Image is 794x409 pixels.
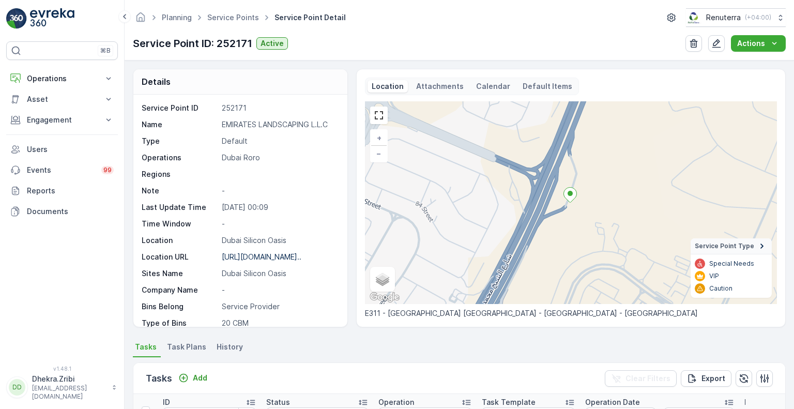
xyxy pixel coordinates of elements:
p: Location URL [142,252,218,262]
button: DDDhekra.Zribi[EMAIL_ADDRESS][DOMAIN_NAME] [6,374,118,401]
p: Actions [737,38,765,49]
a: Zoom In [371,130,387,146]
a: Zoom Out [371,146,387,161]
p: Dubai Roro [222,153,336,163]
span: + [377,133,381,142]
span: v 1.48.1 [6,366,118,372]
p: Location [372,81,404,92]
p: Documents [27,206,114,217]
p: Sites Name [142,268,218,279]
p: Tasks [146,371,172,386]
p: Service Point ID [142,103,218,113]
a: Documents [6,201,118,222]
p: Operation Date [585,397,640,407]
p: Default [222,136,336,146]
p: EMIRATES LANDSCAPING L.L.C [222,119,336,130]
div: DD [9,379,25,396]
button: Add [174,372,211,384]
img: logo_light-DOdMpM7g.png [30,8,74,29]
summary: Service Point Type [691,238,772,254]
button: Operations [6,68,118,89]
p: Dubai Silicon Oasis [222,268,336,279]
p: Add [193,373,207,383]
p: Operations [142,153,218,163]
p: Caution [709,284,732,293]
p: - [222,219,336,229]
p: Service Point ID: 252171 [133,36,252,51]
p: Export [701,373,725,384]
p: Regions [142,169,218,179]
span: History [217,342,243,352]
img: Screenshot_2024-07-26_at_13.33.01.png [686,12,702,23]
span: Service Point Type [695,242,754,250]
p: Name [142,119,218,130]
button: Active [256,37,288,50]
p: Dhekra.Zribi [32,374,106,384]
p: Status [266,397,290,407]
a: Service Points [207,13,259,22]
p: 20 CBM [222,318,336,328]
p: Events [27,165,95,175]
p: - [222,285,336,295]
p: [URL][DOMAIN_NAME].. [222,252,301,261]
p: ⌘B [100,47,111,55]
a: Homepage [135,16,146,24]
p: Dubai Silicon Oasis [222,235,336,246]
p: Calendar [476,81,510,92]
p: ( +04:00 ) [745,13,771,22]
p: Type [142,136,218,146]
a: Users [6,139,118,160]
a: Open this area in Google Maps (opens a new window) [368,291,402,304]
button: Clear Filters [605,370,677,387]
p: 252171 [222,103,336,113]
p: Time Window [142,219,218,229]
button: Renuterra(+04:00) [686,8,786,27]
p: Location [142,235,218,246]
p: Renuterra [706,12,741,23]
button: Export [681,370,731,387]
p: ID [163,397,170,407]
button: Actions [731,35,786,52]
p: Details [142,75,171,88]
a: Reports [6,180,118,201]
p: [EMAIL_ADDRESS][DOMAIN_NAME] [32,384,106,401]
p: Note [142,186,218,196]
p: Users [27,144,114,155]
span: Service Point Detail [272,12,348,23]
p: Engagement [27,115,97,125]
p: Service Provider [222,301,336,312]
span: − [376,149,381,158]
p: Due Date [744,397,778,407]
p: Operation [378,397,414,407]
a: Planning [162,13,192,22]
p: Task Template [482,397,536,407]
a: Events99 [6,160,118,180]
p: Asset [27,94,97,104]
img: Google [368,291,402,304]
button: Asset [6,89,118,110]
p: Type of Bins [142,318,218,328]
p: Special Needs [709,260,754,268]
span: Tasks [135,342,157,352]
p: Bins Belong [142,301,218,312]
p: Company Name [142,285,218,295]
button: Engagement [6,110,118,130]
span: Task Plans [167,342,206,352]
p: Default Items [523,81,572,92]
a: View Fullscreen [371,108,387,123]
p: Reports [27,186,114,196]
p: Active [261,38,284,49]
p: - [222,186,336,196]
p: 99 [103,166,112,174]
p: Attachments [416,81,464,92]
p: Clear Filters [625,373,670,384]
p: Last Update Time [142,202,218,213]
p: E311 - [GEOGRAPHIC_DATA] [GEOGRAPHIC_DATA] - [GEOGRAPHIC_DATA] - [GEOGRAPHIC_DATA] [365,308,777,319]
p: [DATE] 00:09 [222,202,336,213]
p: Operations [27,73,97,84]
p: VIP [709,272,719,280]
img: logo [6,8,27,29]
a: Layers [371,268,394,291]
